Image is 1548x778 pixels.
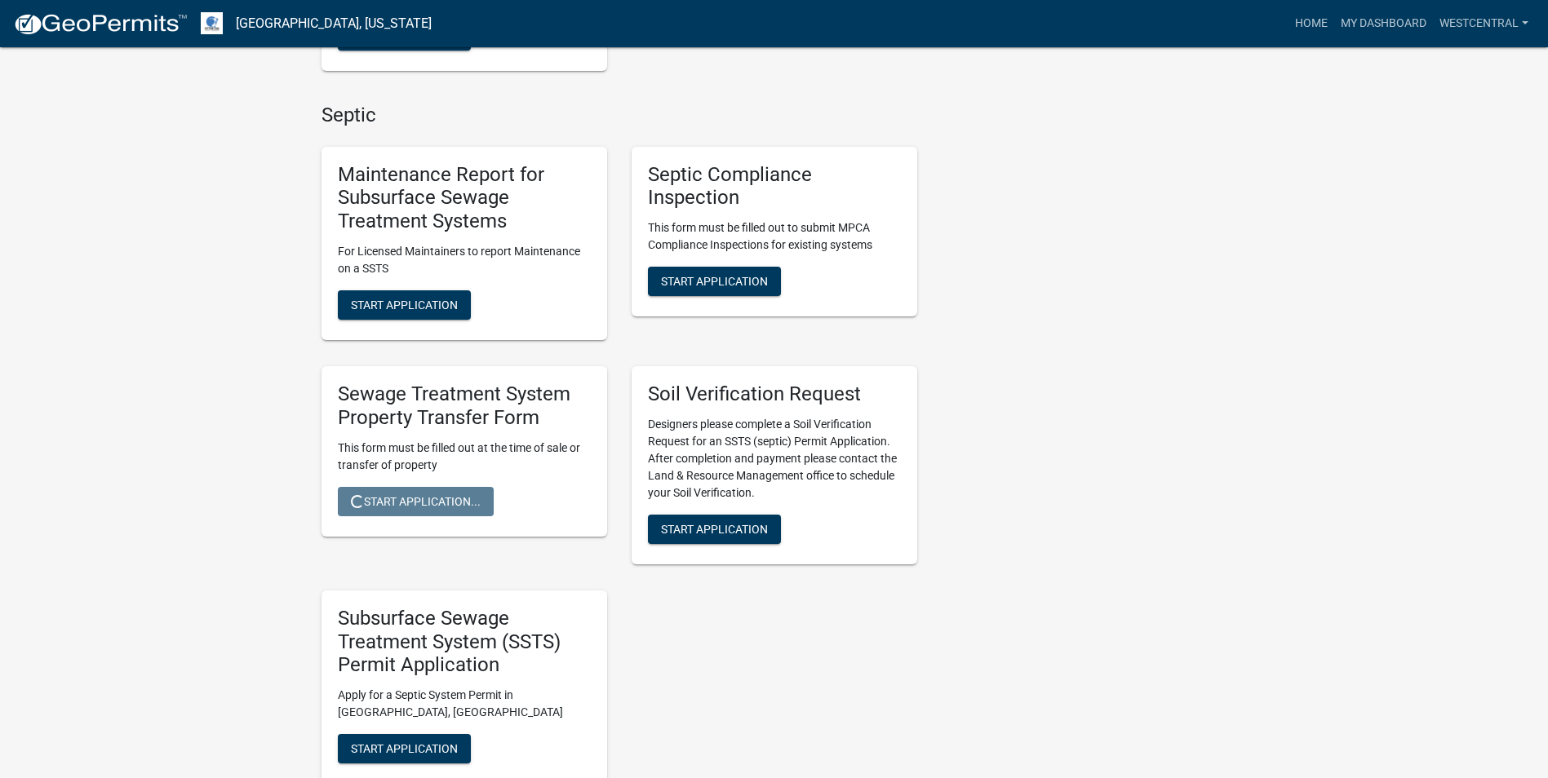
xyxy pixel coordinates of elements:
a: westcentral [1433,8,1535,39]
a: [GEOGRAPHIC_DATA], [US_STATE] [236,10,432,38]
span: Start Application... [351,494,481,507]
p: This form must be filled out to submit MPCA Compliance Inspections for existing systems [648,219,901,254]
h5: Sewage Treatment System Property Transfer Form [338,382,591,430]
span: Start Application [351,298,458,312]
button: Start Application [338,21,471,51]
button: Start Application [648,515,781,544]
h5: Soil Verification Request [648,382,901,406]
button: Start Application... [338,487,494,516]
p: Apply for a Septic System Permit in [GEOGRAPHIC_DATA], [GEOGRAPHIC_DATA] [338,687,591,721]
button: Start Application [648,267,781,296]
p: This form must be filled out at the time of sale or transfer of property [338,440,591,474]
h5: Subsurface Sewage Treatment System (SSTS) Permit Application [338,607,591,677]
h5: Septic Compliance Inspection [648,163,901,210]
p: Designers please complete a Soil Verification Request for an SSTS (septic) Permit Application. Af... [648,416,901,502]
button: Start Application [338,734,471,763]
span: Start Application [351,742,458,755]
a: My Dashboard [1334,8,1433,39]
button: Start Application [338,290,471,320]
h5: Maintenance Report for Subsurface Sewage Treatment Systems [338,163,591,233]
span: Start Application [661,275,768,288]
h4: Septic [322,104,917,127]
p: For Licensed Maintainers to report Maintenance on a SSTS [338,243,591,277]
a: Home [1289,8,1334,39]
img: Otter Tail County, Minnesota [201,12,223,34]
span: Start Application [661,522,768,535]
